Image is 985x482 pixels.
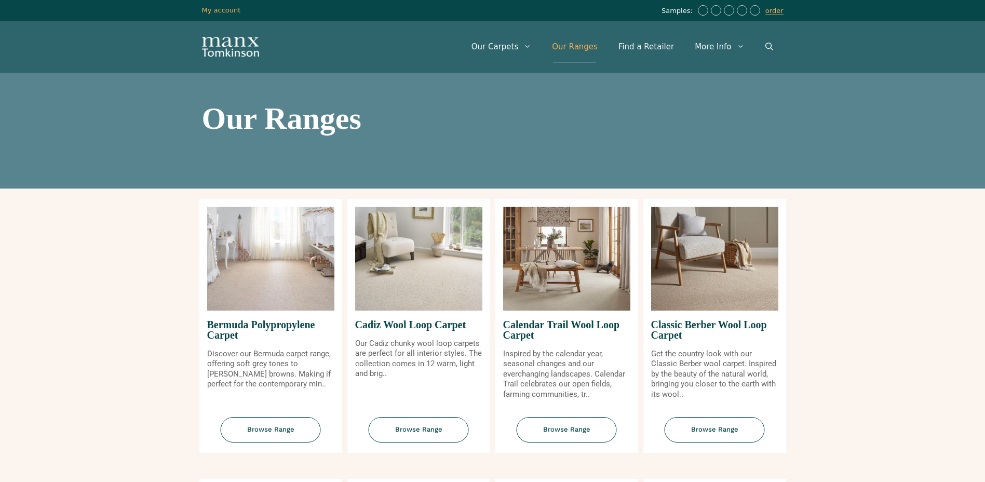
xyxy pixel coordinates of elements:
a: Find a Retailer [608,31,684,62]
a: Open Search Bar [755,31,784,62]
img: Bermuda Polypropylene Carpet [207,207,334,311]
p: Our Cadiz chunky wool loop carpets are perfect for all interior styles. The collection comes in 1... [355,339,482,379]
span: Bermuda Polypropylene Carpet [207,311,334,349]
a: Browse Range [347,417,490,453]
a: Browse Range [643,417,786,453]
nav: Primary [461,31,784,62]
img: Manx Tomkinson [202,37,259,57]
span: Browse Range [221,417,321,443]
span: Calendar Trail Wool Loop Carpet [503,311,630,349]
h1: Our Ranges [202,103,784,134]
span: Samples: [662,7,695,16]
img: Classic Berber Wool Loop Carpet [651,207,778,311]
a: Our Carpets [461,31,542,62]
a: order [765,7,784,15]
a: My account [202,6,241,14]
p: Discover our Bermuda carpet range, offering soft grey tones to [PERSON_NAME] browns. Making if pe... [207,349,334,390]
img: Cadiz Wool Loop Carpet [355,207,482,311]
a: Our Ranges [542,31,608,62]
p: Inspired by the calendar year, seasonal changes and our everchanging landscapes. Calendar Trail c... [503,349,630,400]
p: Get the country look with our Classic Berber wool carpet. Inspired by the beauty of the natural w... [651,349,778,400]
span: Cadiz Wool Loop Carpet [355,311,482,339]
a: Browse Range [495,417,638,453]
span: Browse Range [517,417,617,443]
img: Calendar Trail Wool Loop Carpet [503,207,630,311]
span: Browse Range [369,417,469,443]
span: Browse Range [665,417,765,443]
span: Classic Berber Wool Loop Carpet [651,311,778,349]
a: Browse Range [199,417,342,453]
a: More Info [684,31,754,62]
